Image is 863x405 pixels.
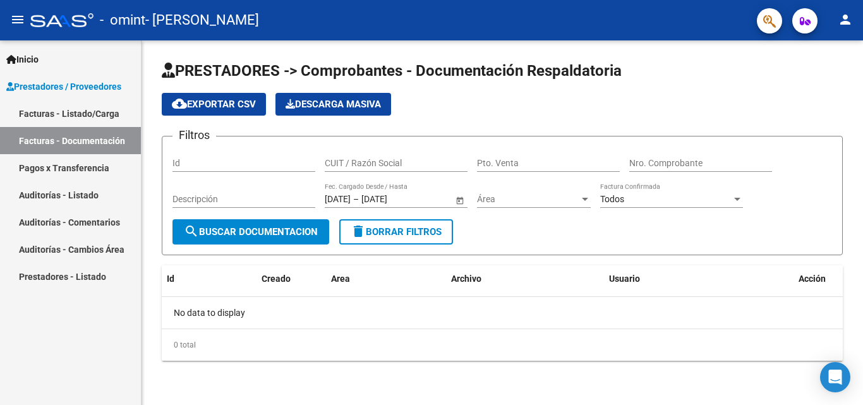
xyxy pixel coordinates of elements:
[286,99,381,110] span: Descarga Masiva
[162,62,622,80] span: PRESTADORES -> Comprobantes - Documentación Respaldatoria
[351,224,366,239] mat-icon: delete
[331,274,350,284] span: Area
[326,265,446,293] datatable-header-cell: Area
[453,193,466,207] button: Open calendar
[184,224,199,239] mat-icon: search
[6,52,39,66] span: Inicio
[167,274,174,284] span: Id
[145,6,259,34] span: - [PERSON_NAME]
[477,194,579,205] span: Área
[339,219,453,245] button: Borrar Filtros
[162,93,266,116] button: Exportar CSV
[451,274,481,284] span: Archivo
[172,126,216,144] h3: Filtros
[325,194,351,205] input: Fecha inicio
[162,297,843,329] div: No data to display
[353,194,359,205] span: –
[256,265,326,293] datatable-header-cell: Creado
[275,93,391,116] button: Descarga Masiva
[604,265,794,293] datatable-header-cell: Usuario
[10,12,25,27] mat-icon: menu
[799,274,826,284] span: Acción
[6,80,121,94] span: Prestadores / Proveedores
[184,226,318,238] span: Buscar Documentacion
[172,99,256,110] span: Exportar CSV
[820,362,850,392] div: Open Intercom Messenger
[275,93,391,116] app-download-masive: Descarga masiva de comprobantes (adjuntos)
[446,265,604,293] datatable-header-cell: Archivo
[609,274,640,284] span: Usuario
[361,194,423,205] input: Fecha fin
[262,274,291,284] span: Creado
[172,96,187,111] mat-icon: cloud_download
[100,6,145,34] span: - omint
[172,219,329,245] button: Buscar Documentacion
[794,265,857,293] datatable-header-cell: Acción
[838,12,853,27] mat-icon: person
[162,265,212,293] datatable-header-cell: Id
[162,329,843,361] div: 0 total
[600,194,624,204] span: Todos
[351,226,442,238] span: Borrar Filtros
